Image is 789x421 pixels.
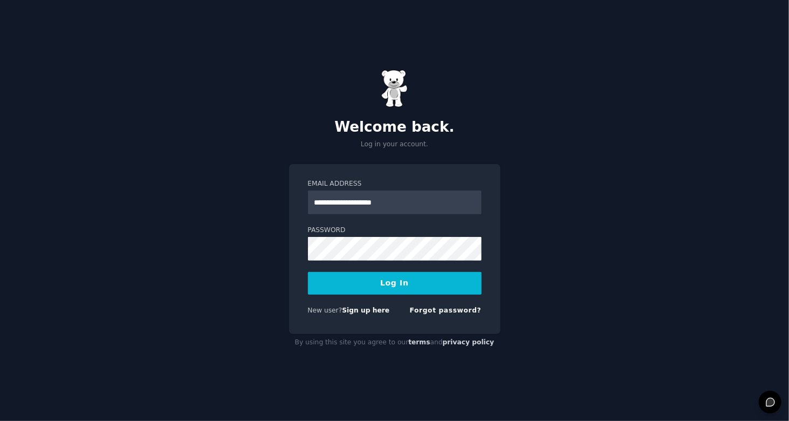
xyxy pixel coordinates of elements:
a: Sign up here [342,307,389,314]
h2: Welcome back. [289,119,500,136]
a: privacy policy [443,338,495,346]
button: Log In [308,272,482,295]
p: Log in your account. [289,140,500,150]
a: terms [408,338,430,346]
a: Forgot password? [410,307,482,314]
img: Gummy Bear [381,70,408,107]
div: By using this site you agree to our and [289,334,500,351]
label: Email Address [308,179,482,189]
span: New user? [308,307,342,314]
label: Password [308,226,482,235]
